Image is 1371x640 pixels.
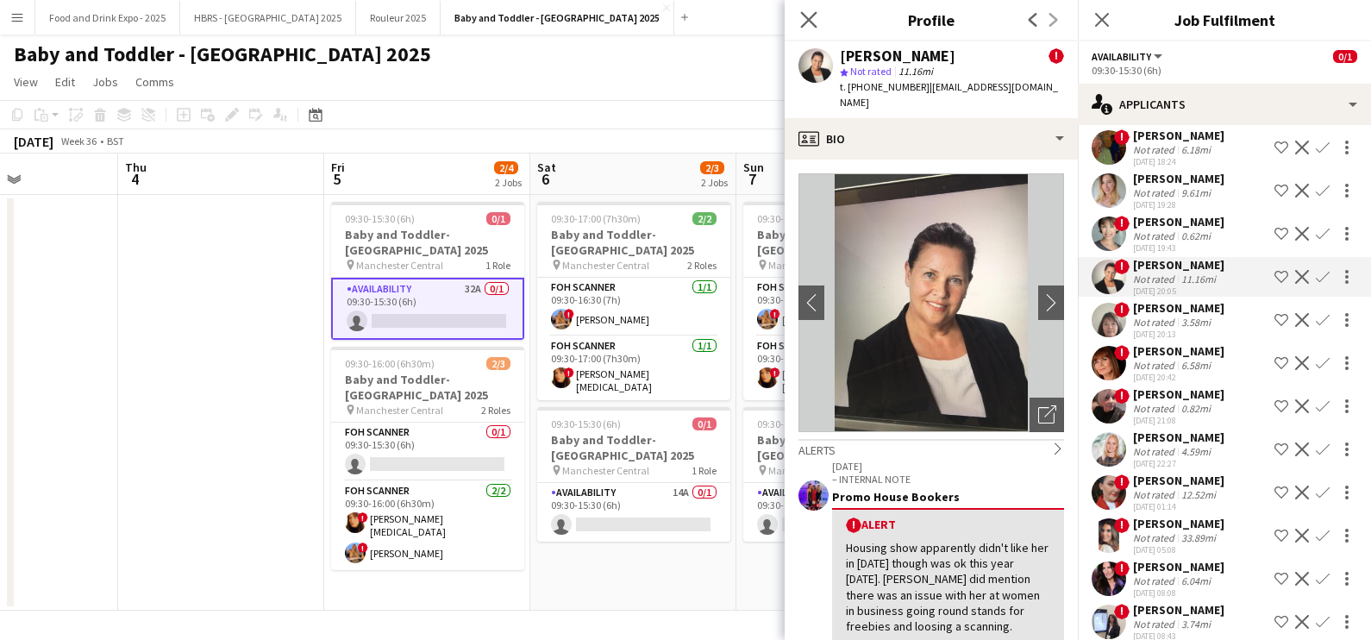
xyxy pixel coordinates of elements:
[1133,516,1224,531] div: [PERSON_NAME]
[1133,285,1224,297] div: [DATE] 20:05
[1133,602,1224,618] div: [PERSON_NAME]
[1114,129,1130,145] span: !
[1092,50,1151,63] span: Availability
[846,540,1050,634] div: Housing show apparently didn't like her in [DATE] though was ok this year [DATE]. [PERSON_NAME] d...
[1078,84,1371,125] div: Applicants
[331,372,524,403] h3: Baby and Toddler- [GEOGRAPHIC_DATA] 2025
[1114,388,1130,404] span: !
[486,357,510,370] span: 2/3
[1133,559,1224,574] div: [PERSON_NAME]
[743,160,764,175] span: Sun
[798,173,1064,432] img: Crew avatar or photo
[1114,216,1130,231] span: !
[135,74,174,90] span: Comms
[345,357,435,370] span: 09:30-16:00 (6h30m)
[1133,544,1224,555] div: [DATE] 05:08
[537,202,730,400] app-job-card: 09:30-17:00 (7h30m)2/2Baby and Toddler- [GEOGRAPHIC_DATA] 2025 Manchester Central2 RolesFOH Scann...
[1133,199,1224,210] div: [DATE] 19:28
[1178,574,1214,587] div: 6.04mi
[1133,473,1224,488] div: [PERSON_NAME]
[743,407,936,542] div: 09:30-15:30 (6h)0/1Baby and Toddler- [GEOGRAPHIC_DATA] 2025 Manchester Central1 RoleAvailability1...
[1030,398,1064,432] div: Open photos pop-in
[1133,143,1178,156] div: Not rated
[125,160,147,175] span: Thu
[1133,242,1224,254] div: [DATE] 19:43
[1178,531,1219,544] div: 33.89mi
[564,367,574,378] span: !
[1133,488,1178,501] div: Not rated
[743,202,936,400] app-job-card: 09:30-17:00 (7h30m)2/2Baby and Toddler- [GEOGRAPHIC_DATA] 2025 Manchester Central2 RolesFOH Scann...
[1133,574,1178,587] div: Not rated
[1114,259,1130,274] span: !
[562,464,649,477] span: Manchester Central
[14,74,38,90] span: View
[1114,474,1130,490] span: !
[1133,372,1224,383] div: [DATE] 20:42
[770,309,780,319] span: !
[1133,156,1224,167] div: [DATE] 18:24
[1178,488,1219,501] div: 12.52mi
[1133,587,1224,599] div: [DATE] 08:08
[486,212,510,225] span: 0/1
[1133,329,1224,340] div: [DATE] 20:13
[741,169,764,189] span: 7
[1178,359,1214,372] div: 6.58mi
[537,407,730,542] app-job-card: 09:30-15:30 (6h)0/1Baby and Toddler- [GEOGRAPHIC_DATA] 2025 Manchester Central1 RoleAvailability1...
[329,169,345,189] span: 5
[832,489,1064,505] div: Promo House Bookers
[537,278,730,336] app-card-role: FOH Scanner1/109:30-16:30 (7h)![PERSON_NAME]
[1133,531,1178,544] div: Not rated
[1049,48,1064,64] span: !
[1133,214,1224,229] div: [PERSON_NAME]
[1114,604,1130,619] span: !
[692,417,717,430] span: 0/1
[14,41,431,67] h1: Baby and Toddler - [GEOGRAPHIC_DATA] 2025
[1133,386,1224,402] div: [PERSON_NAME]
[331,227,524,258] h3: Baby and Toddler- [GEOGRAPHIC_DATA] 2025
[1114,561,1130,576] span: !
[92,74,118,90] span: Jobs
[840,48,955,64] div: [PERSON_NAME]
[743,278,936,336] app-card-role: FOH Scanner1/109:30-16:30 (7h)![PERSON_NAME]
[687,259,717,272] span: 2 Roles
[441,1,674,35] button: Baby and Toddler - [GEOGRAPHIC_DATA] 2025
[770,367,780,378] span: !
[481,404,510,417] span: 2 Roles
[331,202,524,340] app-job-card: 09:30-15:30 (6h)0/1Baby and Toddler- [GEOGRAPHIC_DATA] 2025 Manchester Central1 RoleAvailability3...
[1133,229,1178,242] div: Not rated
[743,432,936,463] h3: Baby and Toddler- [GEOGRAPHIC_DATA] 2025
[537,160,556,175] span: Sat
[551,212,641,225] span: 09:30-17:00 (7h30m)
[1178,229,1214,242] div: 0.62mi
[1178,273,1219,285] div: 11.16mi
[1133,458,1224,469] div: [DATE] 22:27
[495,176,522,189] div: 2 Jobs
[1133,300,1224,316] div: [PERSON_NAME]
[692,464,717,477] span: 1 Role
[701,176,728,189] div: 2 Jobs
[743,336,936,400] app-card-role: FOH Scanner1/109:30-17:00 (7h30m)![PERSON_NAME][MEDICAL_DATA]
[331,347,524,570] div: 09:30-16:00 (6h30m)2/3Baby and Toddler- [GEOGRAPHIC_DATA] 2025 Manchester Central2 RolesFOH Scann...
[356,1,441,35] button: Rouleur 2025
[494,161,518,174] span: 2/4
[1133,186,1178,199] div: Not rated
[7,71,45,93] a: View
[840,80,930,93] span: t. [PHONE_NUMBER]
[14,133,53,150] div: [DATE]
[57,135,100,147] span: Week 36
[1133,430,1224,445] div: [PERSON_NAME]
[1178,445,1214,458] div: 4.59mi
[700,161,724,174] span: 2/3
[832,473,1064,486] p: – INTERNAL NOTE
[358,543,368,553] span: !
[1178,143,1214,156] div: 6.18mi
[564,309,574,319] span: !
[358,512,368,523] span: !
[1133,402,1178,415] div: Not rated
[537,483,730,542] app-card-role: Availability14A0/109:30-15:30 (6h)
[798,439,1064,458] div: Alerts
[537,336,730,400] app-card-role: FOH Scanner1/109:30-17:00 (7h30m)![PERSON_NAME][MEDICAL_DATA]
[846,518,861,533] span: !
